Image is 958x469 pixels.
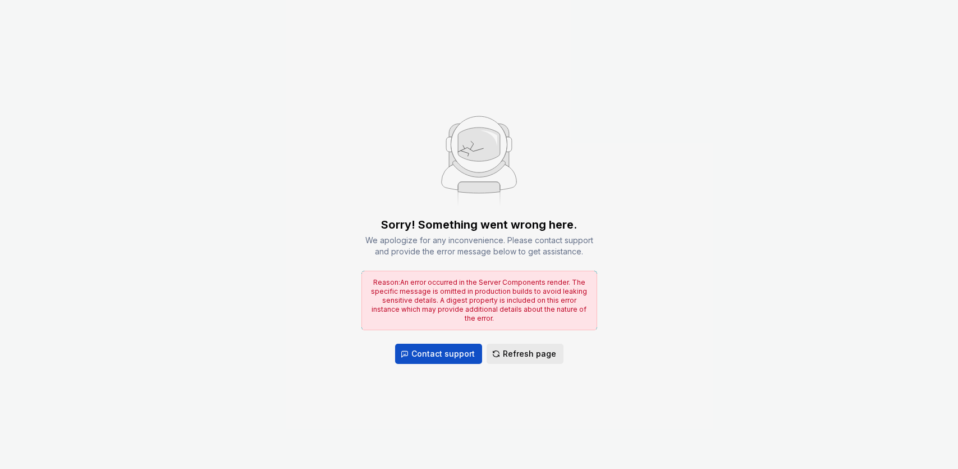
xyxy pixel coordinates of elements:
span: Refresh page [503,348,556,359]
button: Refresh page [487,344,563,364]
div: Sorry! Something went wrong here. [381,217,577,233]
div: We apologize for any inconvenience. Please contact support and provide the error message below to... [361,235,597,257]
span: Reason: An error occurred in the Server Components render. The specific message is omitted in pro... [371,278,587,322]
span: Contact support [411,348,475,359]
button: Contact support [395,344,482,364]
